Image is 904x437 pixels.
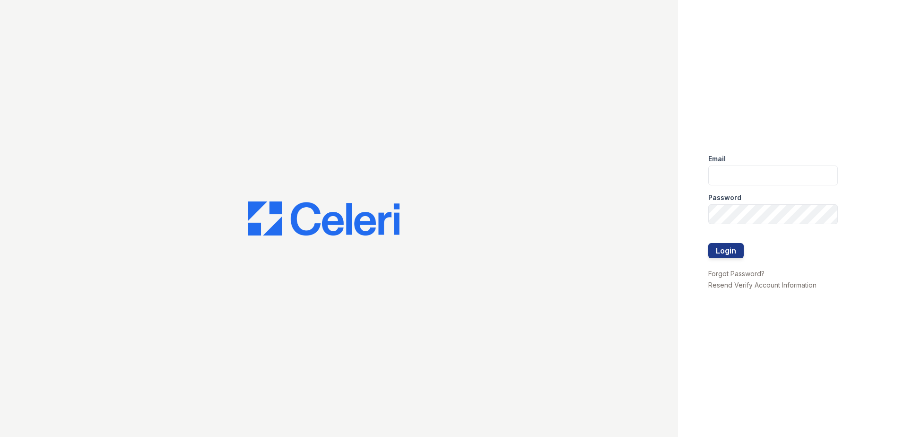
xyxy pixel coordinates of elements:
[708,281,817,289] a: Resend Verify Account Information
[708,270,765,278] a: Forgot Password?
[708,193,741,202] label: Password
[248,201,400,236] img: CE_Logo_Blue-a8612792a0a2168367f1c8372b55b34899dd931a85d93a1a3d3e32e68fde9ad4.png
[708,154,726,164] label: Email
[708,243,744,258] button: Login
